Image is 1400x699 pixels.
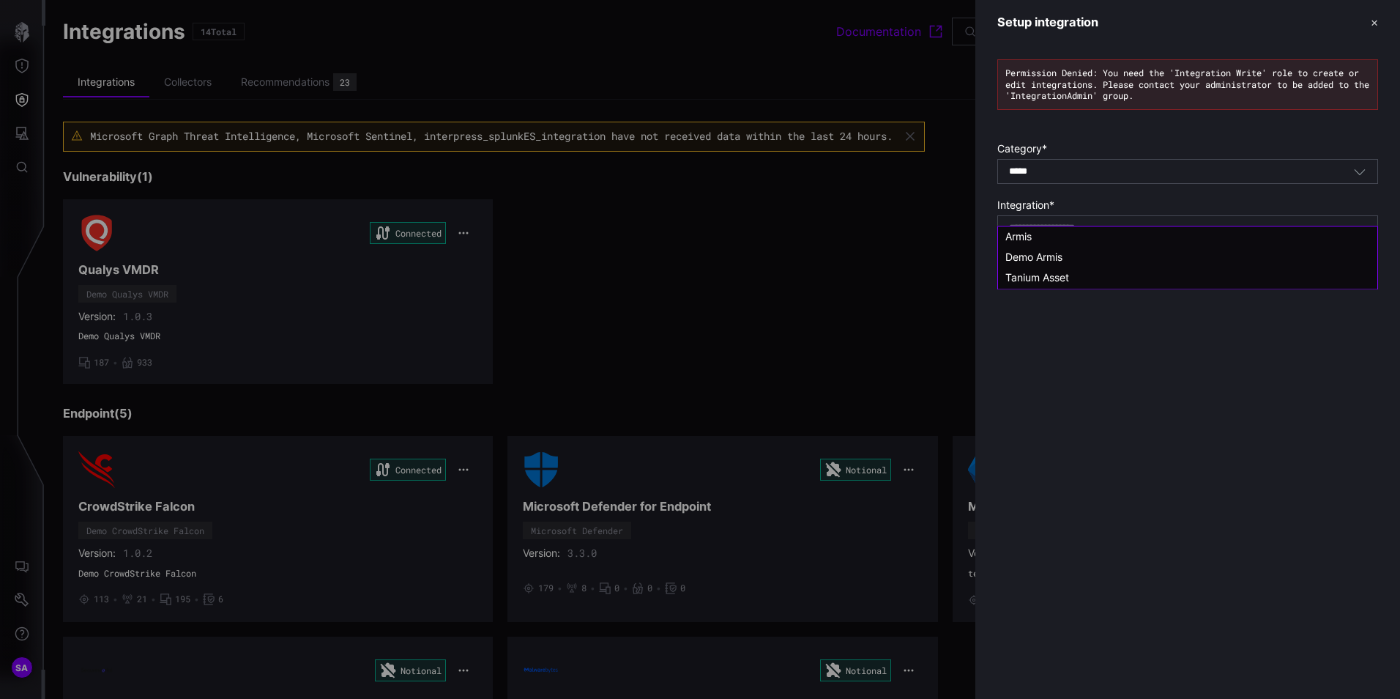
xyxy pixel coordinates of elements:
span: Armis [1005,230,1032,243]
span: Tanium Asset [1005,272,1069,284]
button: Toggle options menu [1353,221,1366,234]
label: Integration * [997,199,1378,212]
button: ✕ [1371,15,1378,30]
span: Permission Denied: You need the 'Integration Write' role to create or edit integrations. Please c... [1005,67,1369,101]
h3: Setup integration [997,15,1098,30]
span: Demo Armis [1005,251,1062,264]
label: Category * [997,142,1378,155]
button: Toggle options menu [1353,165,1366,178]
